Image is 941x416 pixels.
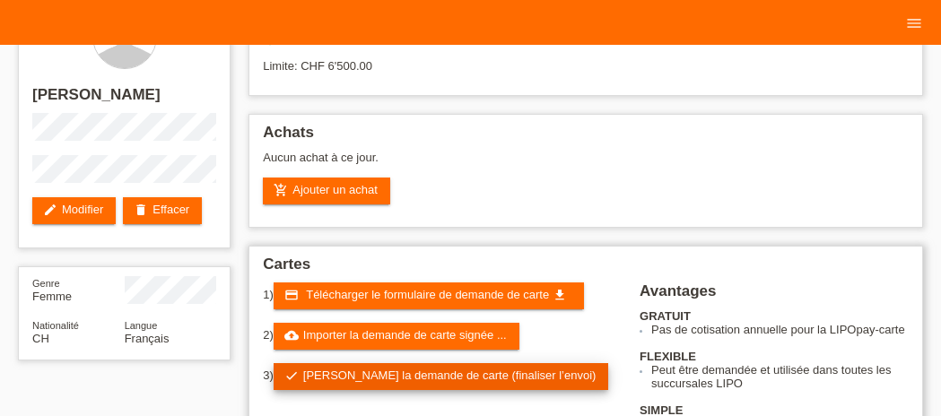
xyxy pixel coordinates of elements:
[43,203,57,217] i: edit
[274,363,609,390] a: check[PERSON_NAME] la demande de carte (finaliser l’envoi)
[306,288,549,301] span: Télécharger le formulaire de demande de carte
[263,323,617,350] div: 2)
[263,124,909,151] h2: Achats
[284,328,299,342] i: cloud_upload
[32,320,79,331] span: Nationalité
[263,282,617,309] div: 1)
[263,178,390,204] a: add_shopping_cartAjouter un achat
[263,363,617,390] div: 3)
[263,151,909,178] div: Aucun achat à ce jour.
[263,256,909,282] h2: Cartes
[896,17,932,28] a: menu
[125,332,170,345] span: Français
[651,363,909,390] li: Peut être demandée et utilisée dans toutes les succursales LIPO
[263,31,909,86] div: La vérification de la solvabilité a réussi. Limite: CHF 6'500.00
[651,323,909,336] li: Pas de cotisation annuelle pour la LIPOpay-carte
[905,14,923,32] i: menu
[274,323,519,350] a: cloud_uploadImporter la demande de carte signée ...
[32,278,60,289] span: Genre
[553,288,567,302] i: get_app
[32,197,116,224] a: editModifier
[274,183,288,197] i: add_shopping_cart
[640,309,691,323] b: GRATUIT
[274,282,584,309] a: credit_card Télécharger le formulaire de demande de carte get_app
[284,288,299,302] i: credit_card
[32,332,49,345] span: Suisse
[640,282,909,309] h2: Avantages
[125,320,158,331] span: Langue
[123,197,202,224] a: deleteEffacer
[134,203,148,217] i: delete
[640,350,696,363] b: FLEXIBLE
[284,368,299,383] i: check
[32,86,216,113] h2: [PERSON_NAME]
[32,276,125,303] div: Femme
